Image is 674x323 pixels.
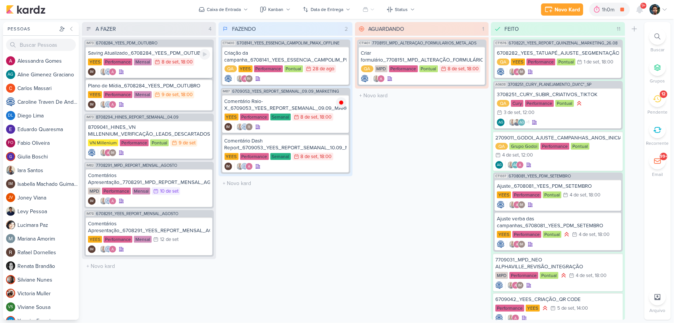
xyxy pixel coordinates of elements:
[225,123,232,131] div: Criador(a): Isabella Machado Guimarães
[465,66,479,71] div: , 18:00
[234,123,253,131] div: Colaboradores: Iara Santos, Caroline Traven De Andrade, Rafael Dornelles
[517,161,524,169] img: Alessandra Gomes
[496,256,621,270] div: 7709031_MPD_NEO ALPHAVILLE_REVISÃO_INTEGRAÇÃO
[90,199,94,203] p: IM
[579,232,596,237] div: 4 de set
[6,261,15,271] img: Renata Brandão
[301,154,318,159] div: 8 de set
[17,57,79,65] div: A l e s s a n d r a G o m e s
[109,149,116,157] div: Isabella Machado Guimarães
[361,75,369,82] img: Caroline Traven De Andrade
[540,272,559,279] div: Pontual
[521,110,535,115] div: , 12:00
[6,289,15,298] img: Victoria Muller
[506,314,520,322] div: Colaboradores: Iara Santos, Alessandra Gomes
[507,119,530,126] div: Colaboradores: Iara Santos, Levy Pessoa, Aline Gimenez Graciano, Alessandra Gomes
[160,237,179,242] div: 12 de set
[17,249,79,256] div: R a f a e l D o r n e l l e s
[507,161,515,169] img: Iara Santos
[247,77,251,81] p: IM
[372,41,477,45] span: 7708151_MPD_ALTERAÇÃO_FORMULÁRIOS_META_ADS
[507,201,526,209] div: Colaboradores: Iara Santos, Alessandra Gomes, Isabella Machado Guimarães
[517,282,524,289] div: Isabella Machado Guimarães
[541,143,570,150] div: Performance
[519,153,533,158] div: , 12:00
[225,75,232,82] img: Caroline Traven De Andrade
[497,50,619,57] div: 6708282_YEES_TATUAPÉ_AJUSTE_SEGMENTAÇÃO_META_ADS
[88,101,96,108] div: Criador(a): Isabella Machado Guimarães
[104,91,132,98] div: Performance
[496,314,503,322] div: Criador(a): Caroline Traven De Andrade
[88,188,101,195] div: MPD
[179,92,193,97] div: , 18:00
[6,5,46,14] img: kardz.app
[241,123,248,131] img: Caroline Traven De Andrade
[96,212,178,216] span: 6708291_YEES_REPORT_MENSAL_AGOSTO
[100,149,107,157] img: Iara Santos
[17,98,79,106] div: C a r o l i n e T r a v e n D e A n d r a d e
[8,114,13,118] p: DL
[389,65,418,72] div: Performance
[17,71,79,79] div: A l i n e G i m e n e z G r a c i a n o
[6,125,15,134] img: Eduardo Quaresma
[109,245,116,253] img: Alessandra Gomes
[254,65,283,72] div: Performance
[504,110,521,115] div: 3 de set
[8,305,13,309] p: VS
[512,282,520,289] img: Alessandra Gomes
[497,119,505,126] div: Criador(a): Aline Gimenez Graciano
[225,50,347,63] div: Criação da campanha_6708141_YEES_ESSENCIA_CAMPOLIM_PMAX_OFFLINE
[100,68,107,76] img: Iara Santos
[497,201,505,209] img: Caroline Traven De Andrade
[270,114,291,120] div: Semanal
[222,89,231,93] span: IM87
[571,143,590,150] div: Pontual
[513,231,542,238] div: Performance
[510,272,539,279] div: Performance
[497,241,505,248] div: Criador(a): Caroline Traven De Andrade
[503,153,519,158] div: 4 de set
[6,111,15,120] div: Diego Lima
[507,282,515,289] img: Iara Santos
[419,65,438,72] div: Pontual
[88,68,96,76] div: Isabella Machado Guimarães
[88,101,96,108] div: Isabella Machado Guimarães
[514,163,518,167] p: AG
[496,135,621,141] div: 2709011_GODOI_AJUSTE_CAMPANHAS_ANOS_INICIAIS_META_VITAL
[86,163,94,168] span: IM82
[371,75,385,82] div: Colaboradores: Iara Santos, Alessandra Gomes
[225,114,239,120] div: YEES
[111,151,115,155] p: IM
[162,92,179,97] div: 9 de set
[225,163,232,170] div: Criador(a): Isabella Machado Guimarães
[88,82,210,89] div: Plano de Mídia_6708284_YEES_PDM_OUTUBRO
[236,123,244,131] img: Iara Santos
[96,41,157,45] span: 6708284_YEES_PDM_OUTUBRO
[17,125,79,133] div: E d u a r d o Q u a r e s m a
[160,189,179,194] div: 10 de set
[512,161,520,169] div: Aline Gimenez Graciano
[509,41,618,45] span: 6708221_YEES_REPORT_QUINZENAL_MARKETING_26.08
[220,178,351,189] input: + Novo kard
[245,163,253,170] img: Alessandra Gomes
[233,89,339,93] span: 6709053_YEES_REPORT_SEMANAL_09.09_MARKETING
[614,25,624,33] div: 11
[86,115,94,119] span: IM73
[104,68,112,76] img: Caroline Traven De Andrade
[86,212,94,216] span: IM78
[600,60,614,65] div: , 18:00
[514,241,521,248] img: Alessandra Gomes
[496,305,525,312] div: Performance
[134,236,152,243] div: Mensal
[88,68,96,76] div: Criador(a): Isabella Machado Guimarães
[650,4,660,15] img: Nelito Junior
[660,154,668,160] div: 99+
[6,84,15,93] img: Carlos Massari
[497,231,511,238] div: YEES
[241,163,248,170] img: Caroline Traven De Andrade
[8,196,13,200] p: JV
[555,6,580,14] div: Novo Kard
[17,221,79,229] div: L u c i m a r a P a z
[17,153,79,161] div: G i u l i a B o s c h i
[602,6,617,14] div: 1h0m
